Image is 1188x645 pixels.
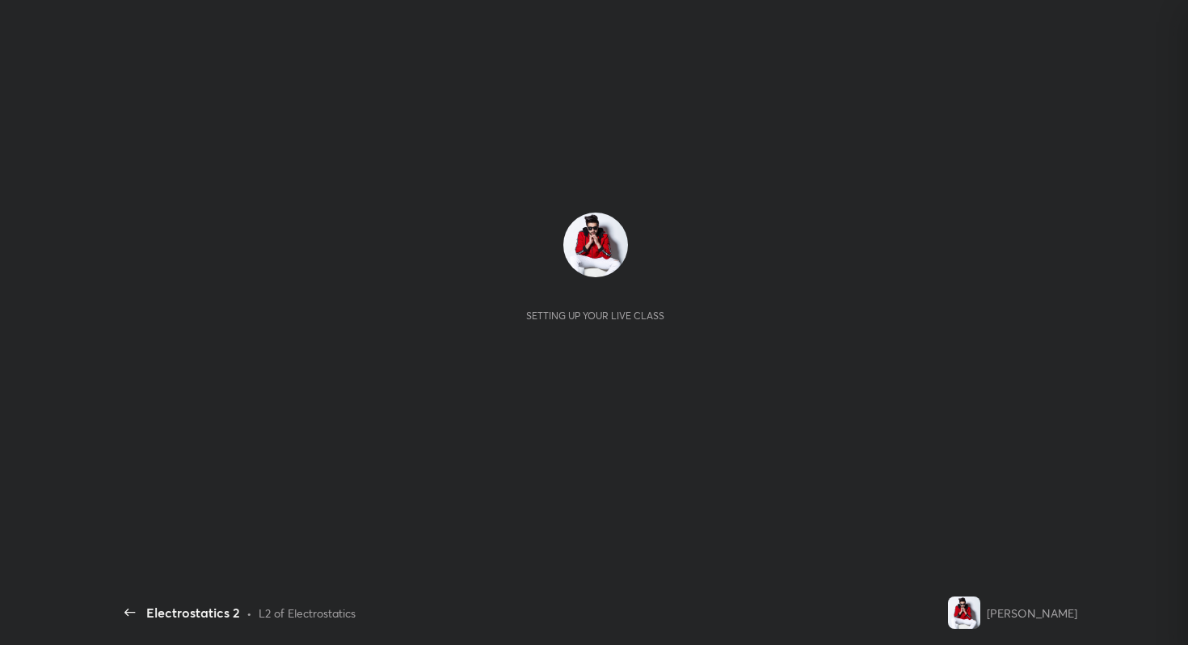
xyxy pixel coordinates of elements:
img: 1ebef24397bb4d34b920607507894a09.jpg [563,213,628,277]
div: Electrostatics 2 [146,603,240,622]
img: 1ebef24397bb4d34b920607507894a09.jpg [948,597,980,629]
div: L2 of Electrostatics [259,605,356,622]
div: Setting up your live class [526,310,664,322]
div: • [246,605,252,622]
div: [PERSON_NAME] [987,605,1077,622]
